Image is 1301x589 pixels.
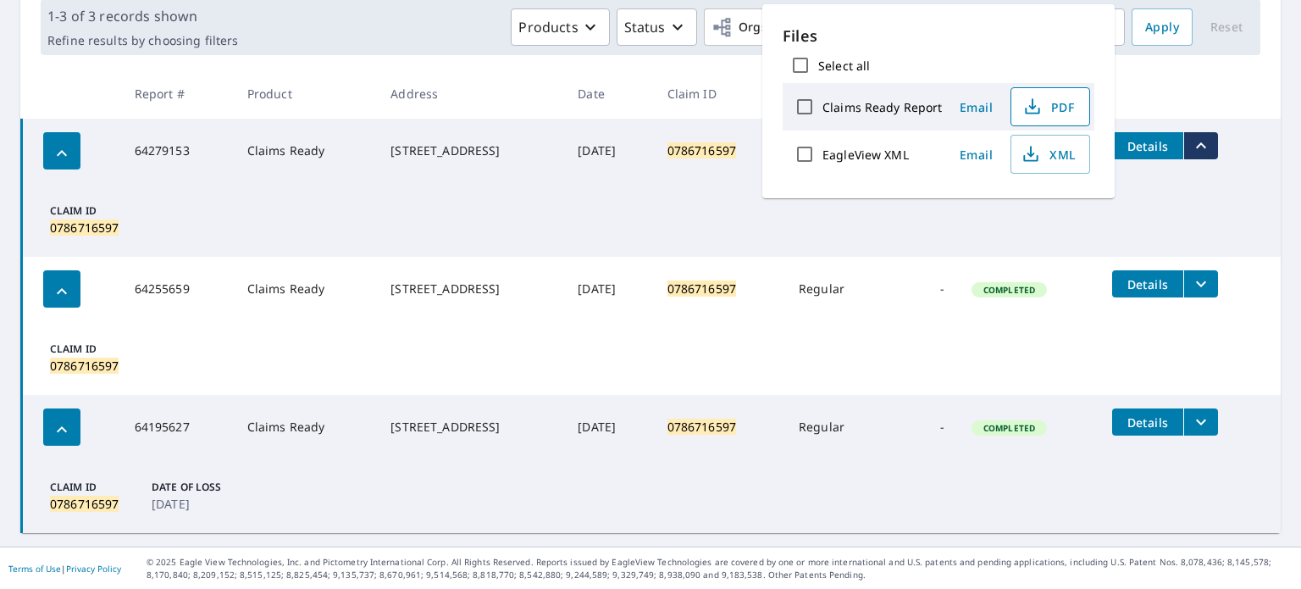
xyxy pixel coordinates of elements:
[47,33,238,48] p: Refine results by choosing filters
[1122,414,1173,431] span: Details
[234,257,378,321] td: Claims Ready
[50,342,145,357] p: Claim ID
[564,257,653,321] td: [DATE]
[886,257,957,321] td: -
[50,358,119,374] mark: 0786716597
[47,6,238,26] p: 1-3 of 3 records shown
[822,147,909,163] label: EagleView XML
[50,219,119,236] mark: 0786716597
[234,395,378,459] td: Claims Ready
[8,563,61,575] a: Terms of Use
[949,142,1004,168] button: Email
[1145,17,1179,38] span: Apply
[377,69,564,119] th: Address
[617,8,697,46] button: Status
[1112,270,1183,297] button: detailsBtn-64255659
[785,395,886,459] td: Regular
[66,563,121,575] a: Privacy Policy
[152,495,246,513] p: [DATE]
[1010,87,1090,126] button: PDF
[1010,135,1090,174] button: XML
[390,419,551,436] div: [STREET_ADDRESS]
[973,284,1045,296] span: Completed
[1132,8,1193,46] button: Apply
[121,257,234,321] td: 64255659
[783,25,1094,47] p: Files
[711,17,768,38] span: Orgs
[1021,97,1076,117] span: PDF
[624,17,666,37] p: Status
[654,69,785,119] th: Claim ID
[704,8,864,46] button: Orgs67
[8,564,121,574] p: |
[1112,132,1183,159] button: detailsBtn-64279153
[949,94,1004,120] button: Email
[818,58,870,74] label: Select all
[147,556,1293,581] p: © 2025 Eagle View Technologies, Inc. and Pictometry International Corp. All Rights Reserved. Repo...
[1122,138,1173,154] span: Details
[234,119,378,183] td: Claims Ready
[50,203,145,219] p: Claim ID
[121,69,234,119] th: Report #
[1021,144,1076,164] span: XML
[667,142,737,158] mark: 0786716597
[785,257,886,321] td: Regular
[121,119,234,183] td: 64279153
[956,147,997,163] span: Email
[1183,132,1218,159] button: filesDropdownBtn-64279153
[1183,270,1218,297] button: filesDropdownBtn-64255659
[564,119,653,183] td: [DATE]
[956,99,997,115] span: Email
[564,69,653,119] th: Date
[1112,408,1183,436] button: detailsBtn-64195627
[1122,276,1173,292] span: Details
[886,395,957,459] td: -
[121,395,234,459] td: 64195627
[152,480,246,495] p: Date of Loss
[50,480,145,495] p: Claim ID
[667,281,737,297] mark: 0786716597
[390,281,551,297] div: [STREET_ADDRESS]
[564,395,653,459] td: [DATE]
[234,69,378,119] th: Product
[973,422,1045,434] span: Completed
[518,17,578,37] p: Products
[50,496,119,512] mark: 0786716597
[667,419,737,435] mark: 0786716597
[511,8,609,46] button: Products
[822,99,943,115] label: Claims Ready Report
[390,142,551,159] div: [STREET_ADDRESS]
[1183,408,1218,436] button: filesDropdownBtn-64195627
